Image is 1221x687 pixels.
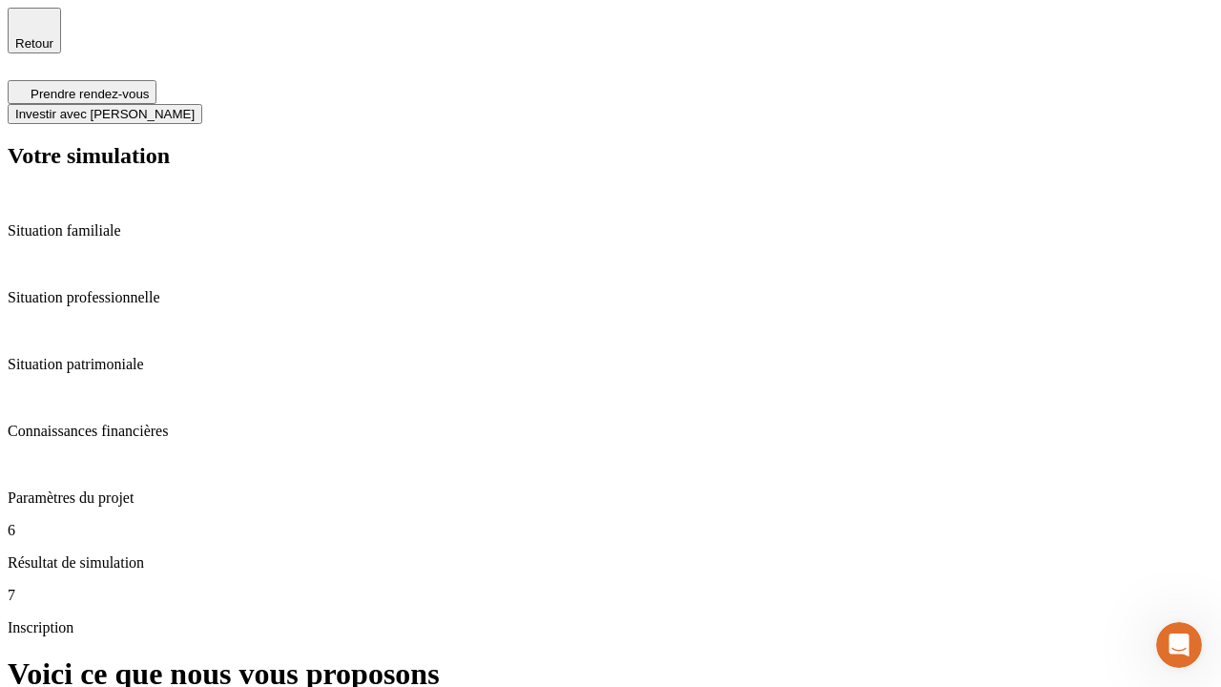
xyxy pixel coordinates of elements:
[8,289,1213,306] p: Situation professionnelle
[8,619,1213,636] p: Inscription
[8,587,1213,604] p: 7
[15,107,195,121] span: Investir avec [PERSON_NAME]
[15,36,53,51] span: Retour
[8,423,1213,440] p: Connaissances financières
[8,8,61,53] button: Retour
[8,143,1213,169] h2: Votre simulation
[8,522,1213,539] p: 6
[31,87,149,101] span: Prendre rendez-vous
[8,356,1213,373] p: Situation patrimoniale
[8,222,1213,239] p: Situation familiale
[8,489,1213,507] p: Paramètres du projet
[8,554,1213,572] p: Résultat de simulation
[1156,622,1202,668] iframe: Intercom live chat
[8,104,202,124] button: Investir avec [PERSON_NAME]
[8,80,156,104] button: Prendre rendez-vous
